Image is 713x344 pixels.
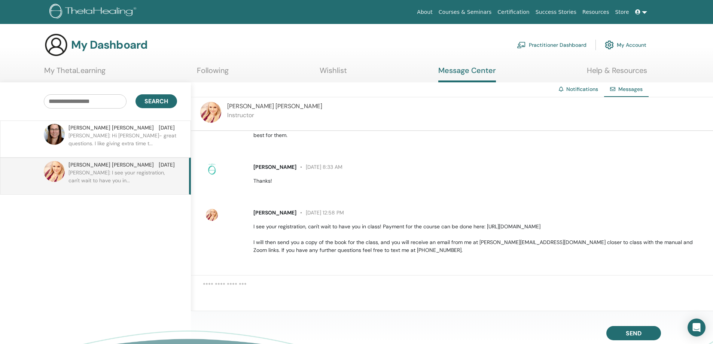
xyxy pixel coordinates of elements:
[494,5,532,19] a: Certification
[579,5,612,19] a: Resources
[566,86,598,92] a: Notifications
[71,38,147,52] h3: My Dashboard
[605,37,646,53] a: My Account
[414,5,435,19] a: About
[618,86,643,92] span: Messages
[612,5,632,19] a: Store
[206,163,218,175] img: no-photo.png
[49,4,139,21] img: logo.png
[227,102,322,110] span: [PERSON_NAME] [PERSON_NAME]
[135,94,177,108] button: Search
[68,124,154,132] span: [PERSON_NAME] [PERSON_NAME]
[44,66,106,80] a: My ThetaLearning
[253,164,296,170] span: [PERSON_NAME]
[44,33,68,57] img: generic-user-icon.jpg
[296,164,342,170] span: [DATE] 8:33 AM
[206,209,218,221] img: default.jpg
[517,37,586,53] a: Practitioner Dashboard
[436,5,495,19] a: Courses & Seminars
[68,169,177,191] p: [PERSON_NAME]: I see your registration, can't wait to have you in...
[159,124,175,132] span: [DATE]
[253,177,704,185] p: Thanks!
[296,209,344,216] span: [DATE] 12:58 PM
[197,66,229,80] a: Following
[517,42,526,48] img: chalkboard-teacher.svg
[200,102,221,123] img: default.jpg
[159,161,175,169] span: [DATE]
[605,39,614,51] img: cog.svg
[68,161,154,169] span: [PERSON_NAME] [PERSON_NAME]
[44,161,65,182] img: default.jpg
[320,66,347,80] a: Wishlist
[68,132,177,154] p: [PERSON_NAME]: Hi [PERSON_NAME]- great questions. I like giving extra time t...
[227,111,322,120] p: Instructor
[253,223,704,254] p: I see your registration, can't wait to have you in class! Payment for the course can be done here...
[44,124,65,145] img: default.jpg
[606,326,661,340] button: Send
[587,66,647,80] a: Help & Resources
[626,329,642,337] span: Send
[533,5,579,19] a: Success Stories
[688,319,706,337] div: Open Intercom Messenger
[144,97,168,105] span: Search
[253,209,296,216] span: [PERSON_NAME]
[438,66,496,82] a: Message Center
